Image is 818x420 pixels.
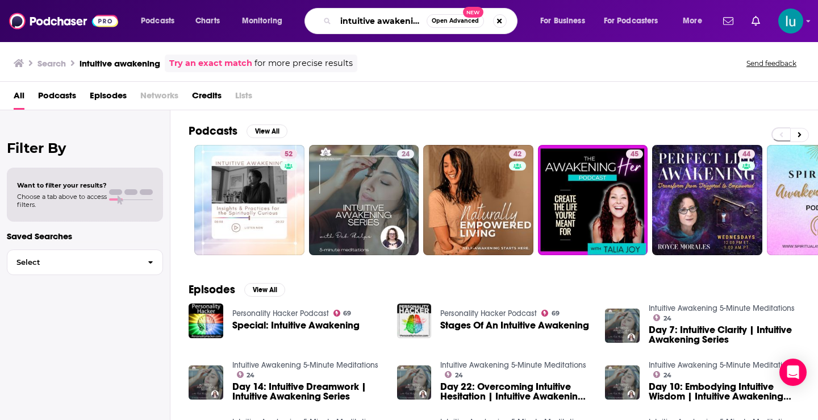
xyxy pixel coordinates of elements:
a: Podcasts [38,86,76,110]
a: 52 [194,145,304,255]
img: Day 22: Overcoming Intuitive Hesitation | Intuitive Awakening Series [397,365,432,400]
button: open menu [596,12,675,30]
h2: Podcasts [189,124,237,138]
a: Day 7: Intuitive Clarity | Intuitive Awakening Series [649,325,800,344]
span: Select [7,259,139,266]
h3: Search [37,58,66,69]
a: Intuitive Awakening 5-Minute Meditations [232,360,378,370]
a: Intuitive Awakening 5-Minute Meditations [649,360,795,370]
h3: intuitive awakening [80,58,160,69]
a: 69 [541,310,560,317]
span: Day 14: Intuitive Dreamwork | Intuitive Awakening Series [232,382,383,401]
img: Special: Intuitive Awakening [189,303,223,338]
a: Show notifications dropdown [719,11,738,31]
a: 24 [653,314,671,321]
span: More [683,13,702,29]
a: 24 [445,371,463,378]
span: Networks [140,86,178,110]
a: 24 [309,145,419,255]
a: Credits [192,86,222,110]
h2: Filter By [7,140,163,156]
button: View All [247,124,287,138]
img: Day 14: Intuitive Dreamwork | Intuitive Awakening Series [189,365,223,400]
a: 44 [652,145,762,255]
img: Day 7: Intuitive Clarity | Intuitive Awakening Series [605,309,640,343]
span: 45 [631,149,638,160]
h2: Episodes [189,282,235,297]
button: View All [244,283,285,297]
span: New [463,7,483,18]
button: open menu [675,12,716,30]
img: Podchaser - Follow, Share and Rate Podcasts [9,10,118,32]
span: 69 [343,311,351,316]
span: 44 [742,149,750,160]
button: Select [7,249,163,275]
span: 42 [514,149,521,160]
a: 24 [237,371,255,378]
a: Intuitive Awakening 5-Minute Meditations [649,303,795,313]
span: 24 [247,373,254,378]
a: Try an exact match [169,57,252,70]
a: Day 22: Overcoming Intuitive Hesitation | Intuitive Awakening Series [440,382,591,401]
div: Open Intercom Messenger [779,359,807,386]
button: open menu [532,12,599,30]
a: Stages Of An Intuitive Awakening [440,321,589,330]
span: Podcasts [141,13,174,29]
span: 24 [455,373,463,378]
span: Choose a tab above to access filters. [17,193,107,209]
span: Monitoring [242,13,282,29]
a: Episodes [90,86,127,110]
img: User Profile [778,9,803,34]
span: for more precise results [254,57,353,70]
a: Intuitive Awakening 5-Minute Meditations [440,360,586,370]
span: 52 [285,149,293,160]
span: For Podcasters [604,13,658,29]
span: For Business [540,13,585,29]
button: open menu [234,12,297,30]
p: Saved Searches [7,231,163,242]
img: Day 10: Embodying Intuitive Wisdom | Intuitive Awakening Series [605,365,640,400]
a: 24 [653,371,671,378]
div: Search podcasts, credits, & more... [315,8,528,34]
a: Day 10: Embodying Intuitive Wisdom | Intuitive Awakening Series [649,382,800,401]
a: Show notifications dropdown [747,11,765,31]
a: 24 [397,149,414,159]
a: 42 [423,145,533,255]
img: Stages Of An Intuitive Awakening [397,303,432,338]
a: 52 [280,149,297,159]
span: Want to filter your results? [17,181,107,189]
span: 24 [663,316,671,321]
input: Search podcasts, credits, & more... [336,12,427,30]
span: Lists [235,86,252,110]
span: 24 [402,149,410,160]
a: 44 [738,149,755,159]
a: 42 [509,149,526,159]
a: Charts [188,12,227,30]
a: EpisodesView All [189,282,285,297]
span: Open Advanced [432,18,479,24]
button: Open AdvancedNew [427,14,484,28]
button: Show profile menu [778,9,803,34]
a: 69 [333,310,352,317]
a: Personality Hacker Podcast [232,309,329,318]
a: All [14,86,24,110]
a: Personality Hacker Podcast [440,309,537,318]
a: PodcastsView All [189,124,287,138]
a: 45 [626,149,643,159]
a: 45 [538,145,648,255]
button: open menu [133,12,189,30]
